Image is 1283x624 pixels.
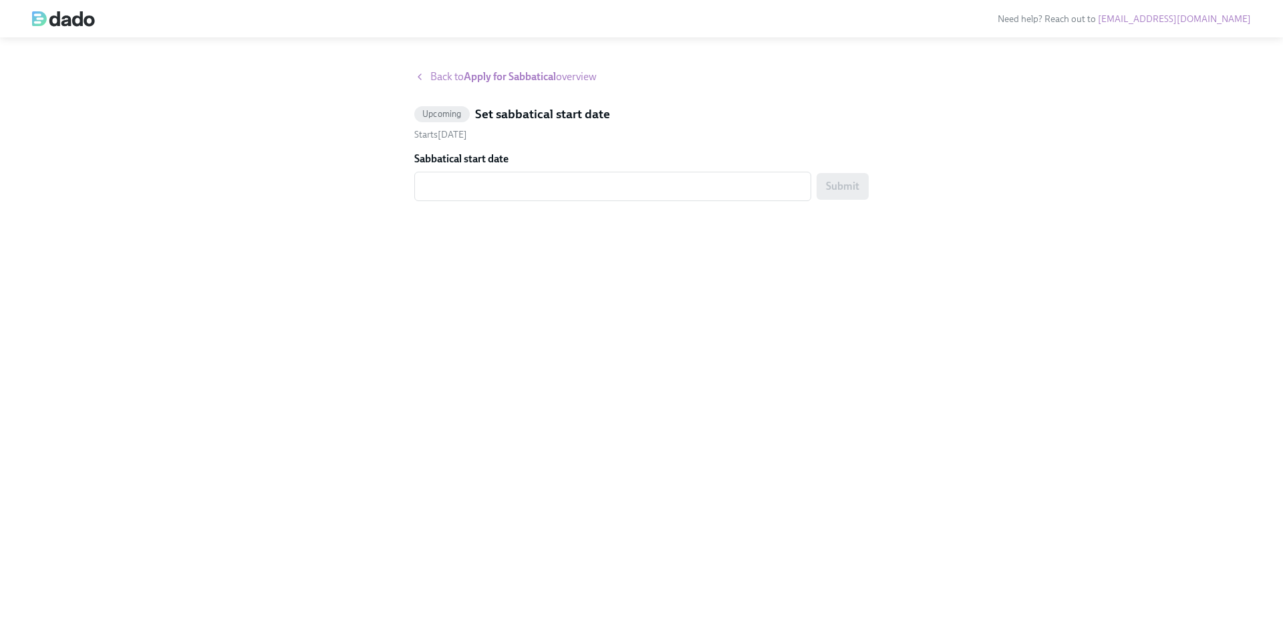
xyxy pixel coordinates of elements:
a: Back toApply for Sabbaticaloverview [414,69,869,84]
strong: Apply for Sabbatical [464,70,556,83]
a: [EMAIL_ADDRESS][DOMAIN_NAME] [1098,13,1251,25]
span: Upcoming [414,109,470,119]
span: Need help? Reach out to [998,13,1251,25]
span: Starts [DATE] [414,129,467,140]
span: Back to overview [430,69,597,84]
label: Sabbatical start date [414,152,869,166]
h5: Set sabbatical start date [475,106,610,123]
img: dado [32,11,95,27]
